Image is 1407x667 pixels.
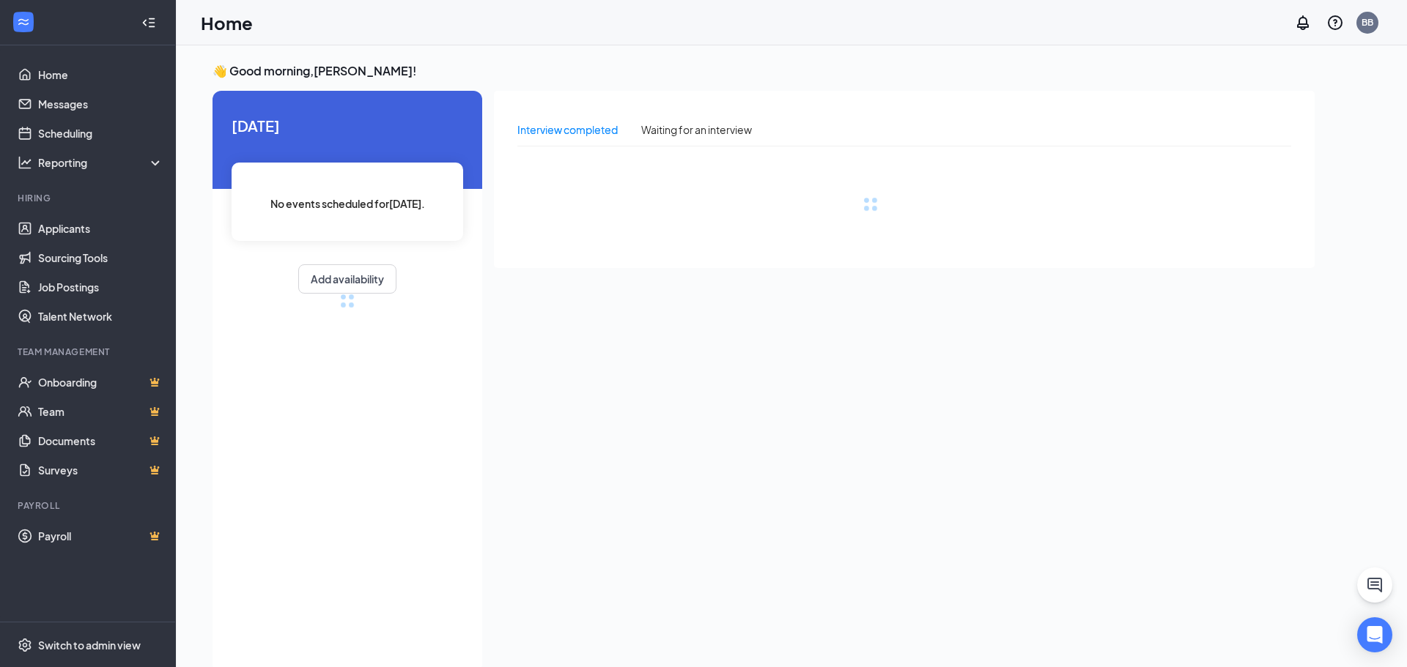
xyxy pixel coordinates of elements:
div: Switch to admin view [38,638,141,652]
div: Payroll [18,499,160,512]
h3: 👋 Good morning, [PERSON_NAME] ! [213,63,1315,79]
div: Reporting [38,155,164,170]
svg: QuestionInfo [1326,14,1344,31]
svg: WorkstreamLogo [16,15,31,29]
a: Job Postings [38,272,163,302]
svg: Notifications [1294,14,1312,31]
span: No events scheduled for [DATE] . [270,195,425,212]
h1: Home [201,10,253,35]
a: Scheduling [38,119,163,148]
div: Open Intercom Messenger [1357,617,1392,652]
span: [DATE] [232,114,463,137]
a: PayrollCrown [38,521,163,551]
a: DocumentsCrown [38,426,163,455]
div: Hiring [18,192,160,204]
a: SurveysCrown [38,455,163,485]
svg: Collapse [141,15,156,30]
svg: Analysis [18,155,32,170]
button: ChatActive [1357,567,1392,603]
div: Team Management [18,346,160,358]
a: TeamCrown [38,397,163,426]
div: BB [1362,16,1373,29]
div: Waiting for an interview [641,122,752,138]
div: loading meetings... [340,294,355,308]
a: Applicants [38,214,163,243]
a: Home [38,60,163,89]
svg: Settings [18,638,32,652]
a: OnboardingCrown [38,368,163,397]
button: Add availability [298,264,396,294]
a: Sourcing Tools [38,243,163,272]
a: Talent Network [38,302,163,331]
div: Interview completed [517,122,618,138]
a: Messages [38,89,163,119]
svg: ChatActive [1366,576,1384,594]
